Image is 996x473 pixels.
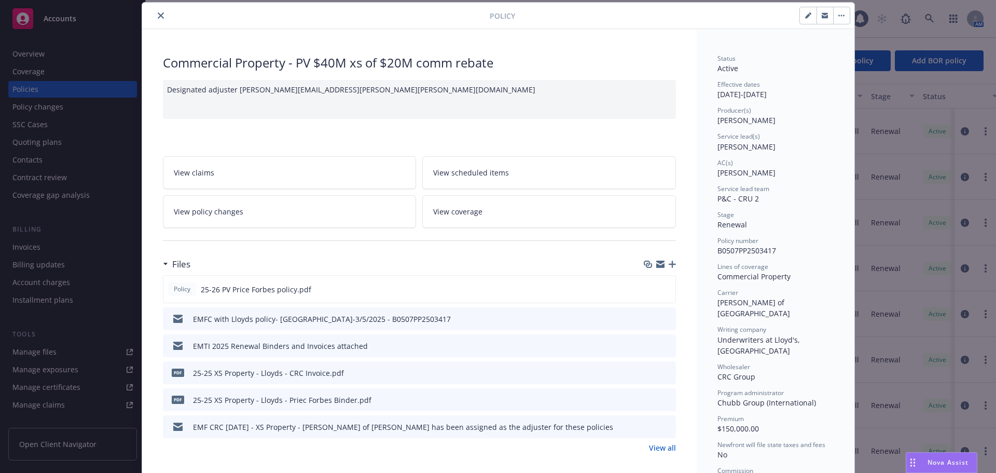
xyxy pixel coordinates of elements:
span: Service lead(s) [717,132,760,141]
a: View all [649,442,676,453]
span: Underwriters at Lloyd's, [GEOGRAPHIC_DATA] [717,335,802,356]
span: B0507PP2503417 [717,246,776,255]
button: preview file [662,314,672,325]
button: preview file [662,395,672,406]
div: Designated adjuster [PERSON_NAME][EMAIL_ADDRESS][PERSON_NAME][PERSON_NAME][DOMAIN_NAME] [163,80,676,119]
span: Writing company [717,325,766,334]
div: EMFC with Lloyds policy- [GEOGRAPHIC_DATA]-3/5/2025 - B0507PP2503417 [193,314,451,325]
div: EMF CRC [DATE] - XS Property - [PERSON_NAME] of [PERSON_NAME] has been assigned as the adjuster f... [193,422,613,433]
a: View policy changes [163,195,417,228]
button: close [155,9,167,22]
span: Program administrator [717,388,784,397]
span: Policy [490,10,515,21]
span: Newfront will file state taxes and fees [717,440,825,449]
span: Commercial Property [717,272,791,281]
span: Renewal [717,220,747,229]
span: View scheduled items [433,167,509,178]
button: preview file [662,341,672,352]
span: Carrier [717,288,738,297]
span: pdf [172,396,184,403]
span: Active [717,63,738,73]
a: View claims [163,156,417,189]
span: [PERSON_NAME] of [GEOGRAPHIC_DATA] [717,298,790,318]
div: [DATE] - [DATE] [717,80,834,100]
div: Commercial Property - PV $40M xs of $20M comm rebate [163,54,676,72]
span: Nova Assist [928,458,969,467]
button: preview file [662,284,671,295]
div: EMTI 2025 Renewal Binders and Invoices attached [193,341,368,352]
div: Drag to move [906,453,919,472]
span: View coverage [433,206,482,217]
span: 25-26 PV Price Forbes policy.pdf [201,284,311,295]
button: download file [645,284,654,295]
a: View coverage [422,195,676,228]
span: Lines of coverage [717,262,768,271]
span: Wholesaler [717,362,750,371]
a: View scheduled items [422,156,676,189]
span: View policy changes [174,206,243,217]
span: Service lead team [717,184,769,193]
span: Policy [172,285,192,294]
span: Premium [717,414,744,423]
button: Nova Assist [906,452,977,473]
button: preview file [662,368,672,379]
button: download file [646,422,654,433]
div: 25-25 XS Property - Lloyds - Priec Forbes Binder.pdf [193,395,371,406]
span: $150,000.00 [717,424,759,434]
span: Policy number [717,236,758,245]
span: AC(s) [717,158,733,167]
button: download file [646,395,654,406]
span: No [717,450,727,460]
span: Chubb Group (International) [717,398,816,408]
span: Stage [717,210,734,219]
div: 25-25 XS Property - Lloyds - CRC Invoice.pdf [193,368,344,379]
span: [PERSON_NAME] [717,115,776,125]
span: [PERSON_NAME] [717,168,776,178]
span: CRC Group [717,372,755,382]
span: Status [717,54,736,63]
button: download file [646,341,654,352]
span: P&C - CRU 2 [717,194,759,204]
span: [PERSON_NAME] [717,142,776,152]
span: View claims [174,167,214,178]
button: preview file [662,422,672,433]
button: download file [646,368,654,379]
span: Effective dates [717,80,760,89]
button: download file [646,314,654,325]
h3: Files [172,258,190,271]
span: Producer(s) [717,106,751,115]
span: pdf [172,369,184,376]
div: Files [163,258,190,271]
